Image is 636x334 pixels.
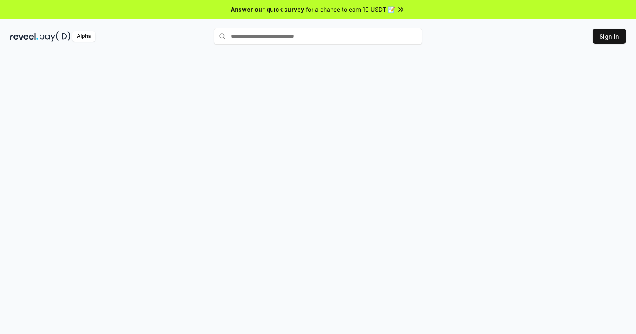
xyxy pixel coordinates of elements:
button: Sign In [593,29,626,44]
span: for a chance to earn 10 USDT 📝 [306,5,395,14]
img: pay_id [40,31,70,42]
span: Answer our quick survey [231,5,304,14]
div: Alpha [72,31,95,42]
img: reveel_dark [10,31,38,42]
